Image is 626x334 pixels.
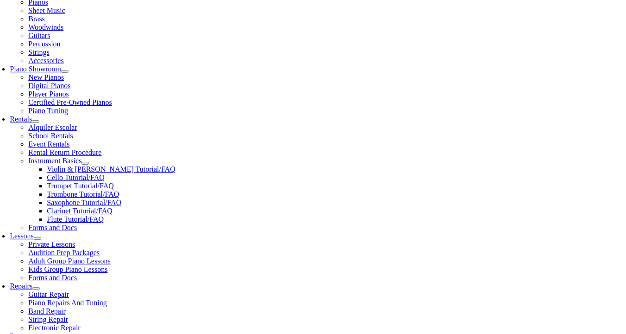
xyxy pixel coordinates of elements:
[28,107,68,115] a: Piano Tuning
[28,315,68,323] a: String Repair
[28,40,60,48] a: Percussion
[47,190,119,198] a: Trombone Tutorial/FAQ
[47,207,113,215] a: Clarinet Tutorial/FAQ
[28,73,64,81] a: New Pianos
[28,123,77,131] a: Alquiler Escolar
[28,240,75,248] a: Private Lessons
[28,257,110,265] a: Adult Group Piano Lessons
[47,215,104,223] a: Flute Tutorial/FAQ
[28,6,65,14] a: Sheet Music
[28,23,63,31] a: Woodwinds
[10,282,32,290] a: Repairs
[28,15,45,23] a: Brass
[28,265,107,273] a: Kids Group Piano Lessons
[28,148,101,156] a: Rental Return Procedure
[28,32,50,39] a: Guitars
[28,57,63,64] a: Accessories
[47,165,175,173] a: Violin & [PERSON_NAME] Tutorial/FAQ
[28,82,70,90] a: Digital Pianos
[28,90,69,98] a: Player Pianos
[61,70,69,73] button: Open submenu of Piano Showroom
[34,237,41,240] button: Open submenu of Lessons
[32,287,40,290] button: Open submenu of Repairs
[81,162,89,165] button: Open submenu of Instrument Basics
[47,182,113,190] a: Trumpet Tutorial/FAQ
[10,65,61,73] a: Piano Showroom
[28,157,81,165] a: Instrument Basics
[47,173,105,181] a: Cello Tutorial/FAQ
[10,232,34,240] a: Lessons
[47,199,121,206] a: Saxophone Tutorial/FAQ
[28,140,69,148] a: Event Rentals
[28,249,100,257] a: Audition Prep Packages
[28,48,49,56] a: Strings
[28,274,77,282] a: Forms and Docs
[28,224,77,231] a: Forms and Docs
[32,120,39,123] button: Open submenu of Rentals
[28,132,73,140] a: School Rentals
[28,290,69,298] a: Guitar Repair
[28,98,112,106] a: Certified Pre-Owned Pianos
[28,324,80,332] a: Electronic Repair
[28,307,65,315] a: Band Repair
[28,299,106,307] a: Piano Repairs And Tuning
[10,115,32,123] a: Rentals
